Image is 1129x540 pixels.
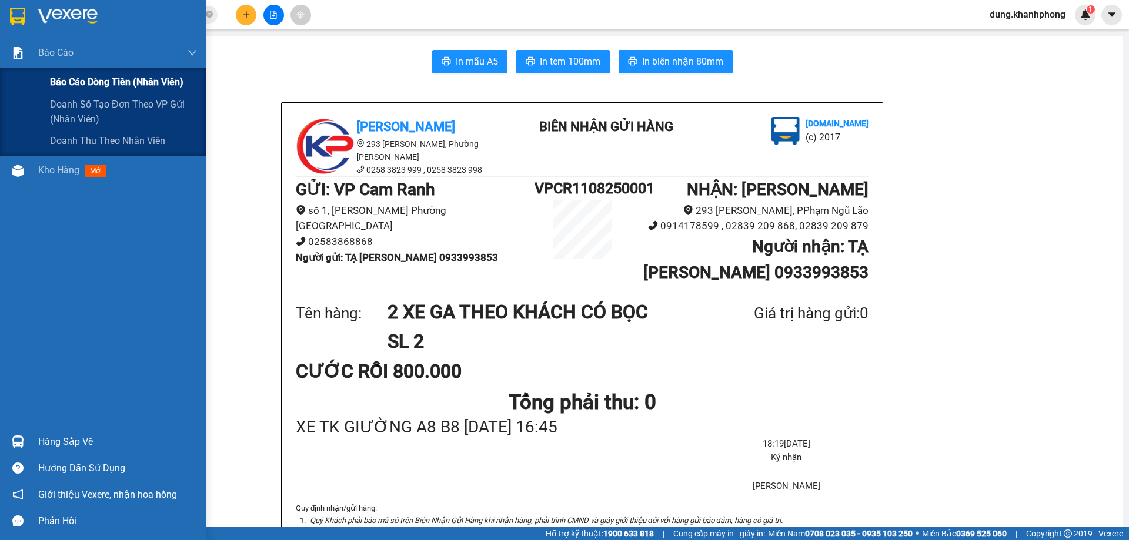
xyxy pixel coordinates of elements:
span: phone [356,165,365,173]
li: 0914178599 , 02839 209 868, 02839 209 879 [630,218,869,234]
div: XE TK GIƯỜNG A8 B8 [DATE] 16:45 [296,418,869,437]
img: logo-vxr [10,8,25,25]
sup: 1 [1087,5,1095,14]
strong: 0369 525 060 [956,529,1007,538]
span: In tem 100mm [540,54,600,69]
span: question-circle [12,462,24,474]
button: printerIn tem 100mm [516,50,610,73]
li: Ký nhận [704,451,869,465]
span: | [1016,527,1017,540]
li: (c) 2017 [99,56,162,71]
span: mới [85,165,106,177]
div: Hàng sắp về [38,433,197,451]
b: BIÊN NHẬN GỬI HÀNG [539,119,673,134]
span: phone [296,236,306,246]
span: In biên nhận 80mm [642,54,723,69]
b: [DOMAIN_NAME] [806,119,869,128]
span: copyright [1064,529,1072,538]
span: Doanh thu theo nhân viên [50,133,165,148]
b: [PERSON_NAME] [356,119,455,134]
span: caret-down [1107,9,1117,20]
span: printer [442,56,451,68]
button: caret-down [1101,5,1122,25]
span: | [663,527,664,540]
span: down [188,48,197,58]
img: solution-icon [12,47,24,59]
strong: 0708 023 035 - 0935 103 250 [805,529,913,538]
li: số 1, [PERSON_NAME] Phường [GEOGRAPHIC_DATA] [296,203,535,234]
span: notification [12,489,24,500]
div: Phản hồi [38,512,197,530]
li: 02583868868 [296,234,535,250]
li: 293 [PERSON_NAME], Phường [PERSON_NAME] [296,137,507,163]
div: CƯỚC RỒI 800.000 [296,357,485,386]
b: [PERSON_NAME] [15,76,66,131]
span: ⚪️ [916,531,919,536]
span: aim [296,11,305,19]
span: plus [242,11,250,19]
h1: SL 2 [388,327,697,356]
span: environment [683,205,693,215]
span: Miền Nam [768,527,913,540]
h1: 2 XE GA THEO KHÁCH CÓ BỌC [388,297,697,327]
span: Báo cáo dòng tiền (nhân viên) [50,75,183,89]
span: close-circle [206,11,213,18]
img: logo.jpg [771,117,800,145]
span: Báo cáo [38,45,74,60]
b: BIÊN NHẬN GỬI HÀNG [76,17,113,93]
li: (c) 2017 [806,130,869,145]
button: file-add [263,5,284,25]
span: Kho hàng [38,165,79,176]
span: file-add [269,11,278,19]
span: printer [628,56,637,68]
span: close-circle [206,9,213,21]
span: Giới thiệu Vexere, nhận hoa hồng [38,487,177,502]
span: dung.khanhphong [980,7,1075,22]
li: 293 [PERSON_NAME], PPhạm Ngũ Lão [630,203,869,219]
span: In mẫu A5 [456,54,498,69]
li: 18:19[DATE] [704,437,869,451]
span: Hỗ trợ kỹ thuật: [546,527,654,540]
span: Cung cấp máy in - giấy in: [673,527,765,540]
span: phone [648,220,658,230]
button: plus [236,5,256,25]
li: 0258 3823 999 , 0258 3823 998 [296,163,507,176]
button: printerIn biên nhận 80mm [619,50,733,73]
div: Hướng dẫn sử dụng [38,459,197,477]
img: logo.jpg [296,117,355,176]
img: icon-new-feature [1080,9,1091,20]
img: logo.jpg [15,15,74,73]
i: Quý Khách phải báo mã số trên Biên Nhận Gửi Hàng khi nhận hàng, phải trình CMND và giấy giới thiệ... [310,516,783,525]
span: printer [526,56,535,68]
b: Người nhận : TẠ [PERSON_NAME] 0933993853 [643,237,869,282]
img: warehouse-icon [12,435,24,448]
h1: VPCR1108250001 [535,177,630,200]
button: aim [290,5,311,25]
div: Giá trị hàng gửi: 0 [697,301,869,326]
span: 1 [1088,5,1093,14]
span: Miền Bắc [922,527,1007,540]
b: [DOMAIN_NAME] [99,45,162,54]
h1: Tổng phải thu: 0 [296,386,869,418]
b: NHẬN : [PERSON_NAME] [687,180,869,199]
button: printerIn mẫu A5 [432,50,507,73]
b: Người gửi : TẠ [PERSON_NAME] 0933993853 [296,251,498,263]
b: GỬI : VP Cam Ranh [296,180,435,199]
img: warehouse-icon [12,165,24,177]
div: Tên hàng: [296,301,388,326]
span: environment [356,139,365,147]
strong: 1900 633 818 [603,529,654,538]
span: environment [296,205,306,215]
li: [PERSON_NAME] [704,479,869,494]
span: message [12,515,24,526]
img: logo.jpg [128,15,156,43]
span: Doanh số tạo đơn theo VP gửi (nhân viên) [50,97,197,126]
